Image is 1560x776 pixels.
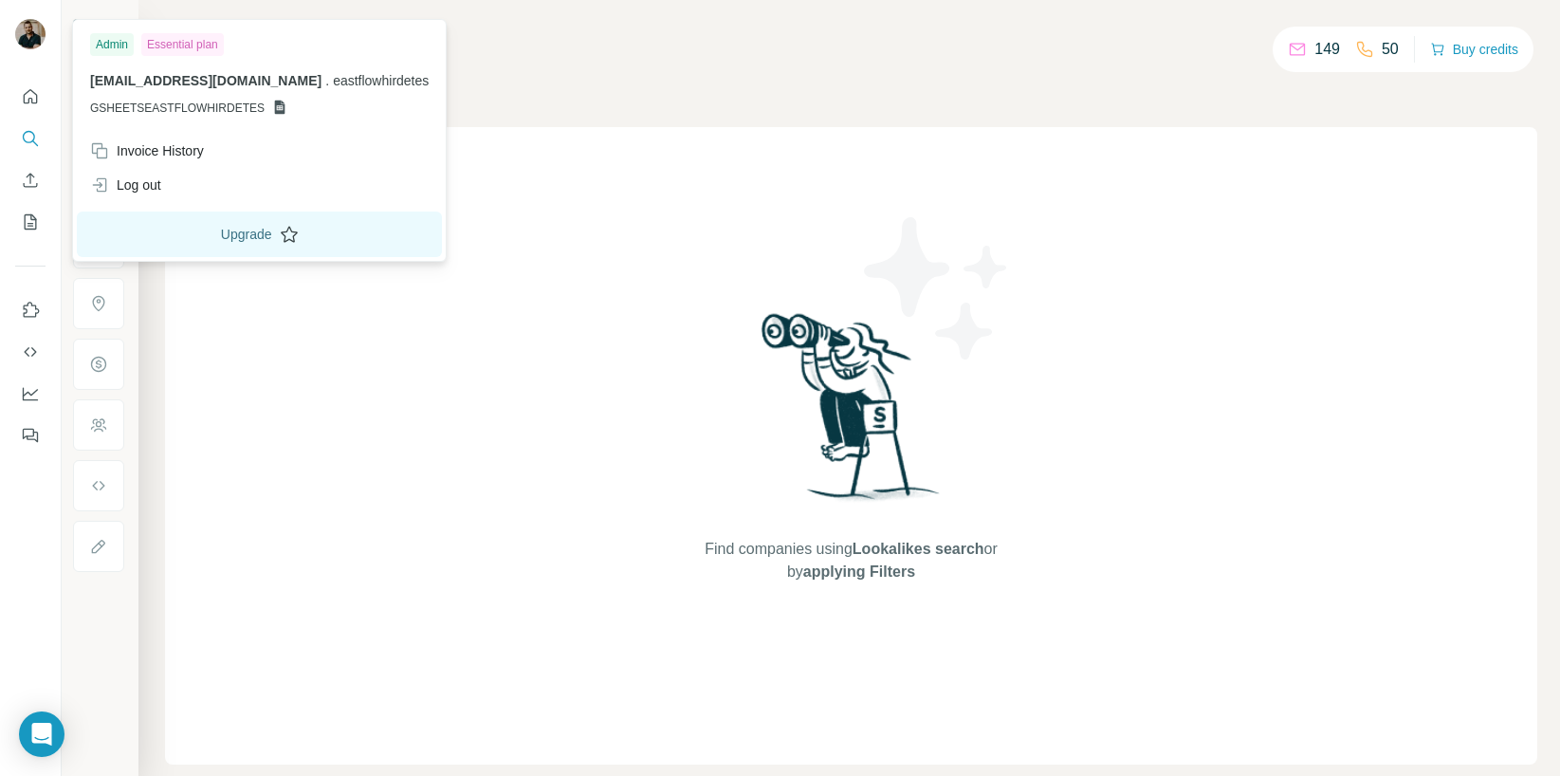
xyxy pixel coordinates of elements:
span: eastflowhirdetes [333,73,429,88]
span: [EMAIL_ADDRESS][DOMAIN_NAME] [90,73,321,88]
img: Avatar [15,19,46,49]
button: Feedback [15,418,46,453]
button: Use Surfe API [15,335,46,369]
span: Lookalikes search [853,541,984,557]
div: Open Intercom Messenger [19,711,64,757]
button: Use Surfe on LinkedIn [15,293,46,327]
p: 149 [1314,38,1340,61]
button: Enrich CSV [15,163,46,197]
h4: Search [165,23,1537,49]
button: Buy credits [1430,36,1518,63]
div: Log out [90,176,161,194]
span: GSHEETSEASTFLOWHIRDETES [90,100,265,117]
button: Upgrade [77,212,442,257]
div: Essential plan [141,33,224,56]
span: . [325,73,329,88]
button: Show [59,11,137,40]
span: Find companies using or by [699,538,1002,583]
button: Quick start [15,80,46,114]
div: Invoice History [90,141,204,160]
img: Surfe Illustration - Woman searching with binoculars [753,308,950,520]
p: 50 [1382,38,1399,61]
button: Dashboard [15,377,46,411]
img: Surfe Illustration - Stars [852,203,1022,374]
span: applying Filters [803,564,915,580]
button: My lists [15,205,46,239]
button: Search [15,121,46,156]
div: Admin [90,33,134,56]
